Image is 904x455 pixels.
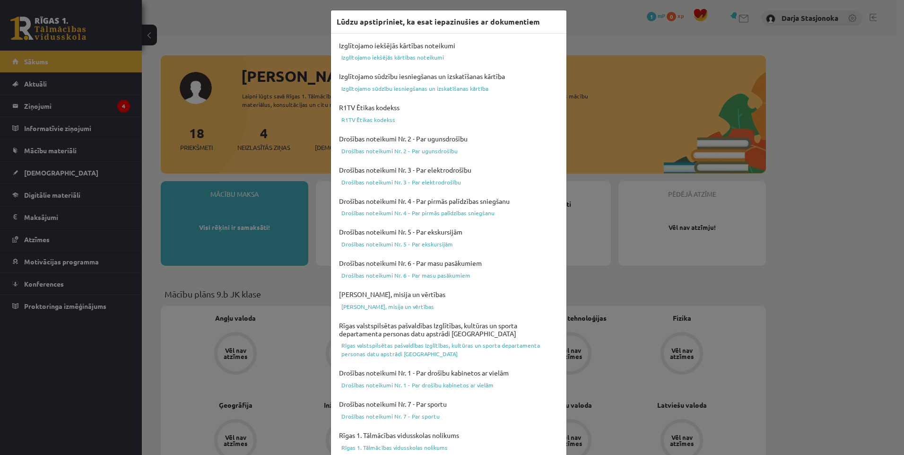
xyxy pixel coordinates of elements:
[337,101,561,114] h4: R1TV Ētikas kodekss
[337,39,561,52] h4: Izglītojamo iekšējās kārtības noteikumi
[337,398,561,411] h4: Drošības noteikumi Nr. 7 - Par sportu
[337,132,561,145] h4: Drošības noteikumi Nr. 2 - Par ugunsdrošību
[337,257,561,270] h4: Drošības noteikumi Nr. 6 - Par masu pasākumiem
[337,288,561,301] h4: [PERSON_NAME], misija un vērtības
[337,195,561,208] h4: Drošības noteikumi Nr. 4 - Par pirmās palīdzības sniegšanu
[337,270,561,281] a: Drošības noteikumi Nr. 6 - Par masu pasākumiem
[337,442,561,453] a: Rīgas 1. Tālmācības vidusskolas nolikums
[337,83,561,94] a: Izglītojamo sūdzību iesniegšanas un izskatīšanas kārtība
[337,226,561,238] h4: Drošības noteikumi Nr. 5 - Par ekskursijām
[337,16,540,27] h3: Lūdzu apstipriniet, ka esat iepazinušies ar dokumentiem
[337,367,561,379] h4: Drošības noteikumi Nr. 1 - Par drošību kabinetos ar vielām
[337,319,561,340] h4: Rīgas valstspilsētas pašvaldības Izglītības, kultūras un sporta departamenta personas datu apstrā...
[337,207,561,219] a: Drošības noteikumi Nr. 4 - Par pirmās palīdzības sniegšanu
[337,52,561,63] a: Izglītojamo iekšējās kārtības noteikumi
[337,301,561,312] a: [PERSON_NAME], misija un vērtības
[337,70,561,83] h4: Izglītojamo sūdzību iesniegšanas un izskatīšanas kārtība
[337,429,561,442] h4: Rīgas 1. Tālmācības vidusskolas nolikums
[337,411,561,422] a: Drošības noteikumi Nr. 7 - Par sportu
[337,238,561,250] a: Drošības noteikumi Nr. 5 - Par ekskursijām
[337,176,561,188] a: Drošības noteikumi Nr. 3 - Par elektrodrošību
[337,340,561,359] a: Rīgas valstspilsētas pašvaldības Izglītības, kultūras un sporta departamenta personas datu apstrā...
[337,379,561,391] a: Drošības noteikumi Nr. 1 - Par drošību kabinetos ar vielām
[337,145,561,157] a: Drošības noteikumi Nr. 2 - Par ugunsdrošību
[337,164,561,176] h4: Drošības noteikumi Nr. 3 - Par elektrodrošību
[337,114,561,125] a: R1TV Ētikas kodekss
